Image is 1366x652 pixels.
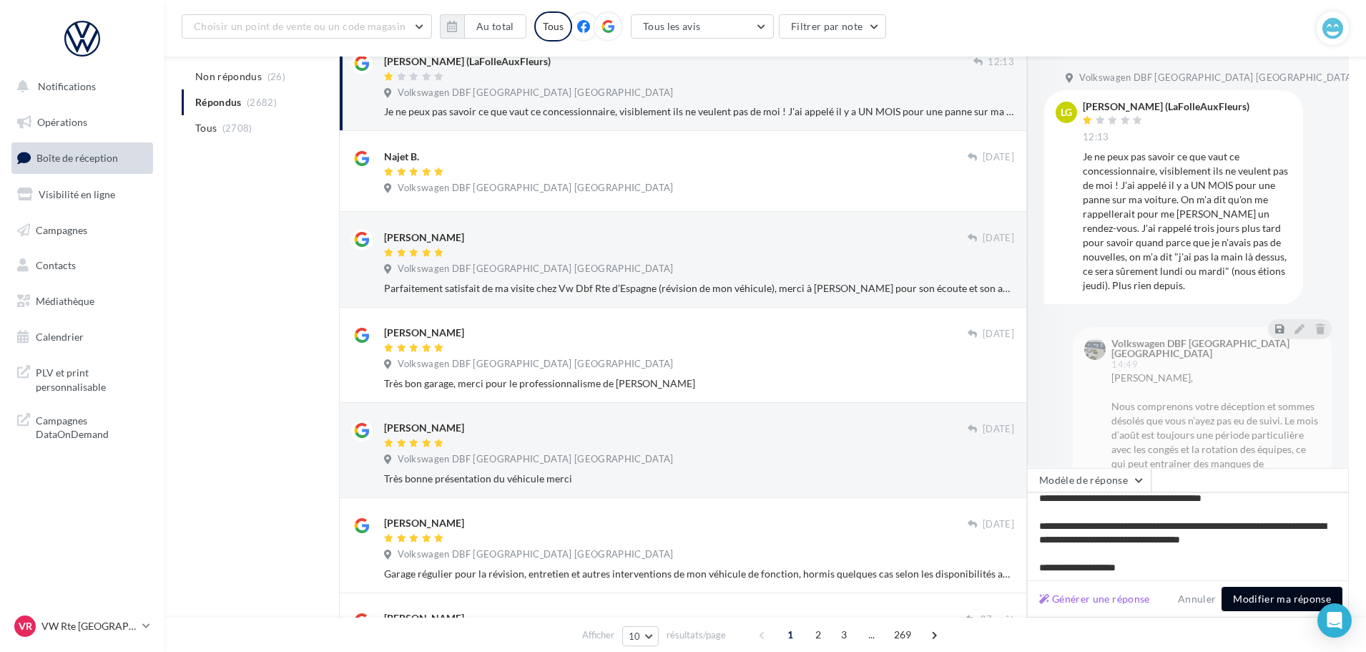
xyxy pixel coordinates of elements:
[36,259,76,271] span: Contacts
[631,14,774,39] button: Tous les avis
[182,14,432,39] button: Choisir un point de vente ou un code magasin
[384,326,464,340] div: [PERSON_NAME]
[1061,105,1072,120] span: LG
[384,516,464,530] div: [PERSON_NAME]
[1083,131,1109,144] span: 12:13
[222,122,252,134] span: (2708)
[36,152,118,164] span: Boîte de réception
[440,14,526,39] button: Au total
[643,20,701,32] span: Tous les avis
[37,116,87,128] span: Opérations
[1027,468,1151,492] button: Modèle de réponse
[779,623,802,646] span: 1
[832,623,855,646] span: 3
[9,180,156,210] a: Visibilité en ligne
[464,14,526,39] button: Au total
[384,150,419,164] div: Najet B.
[36,411,147,442] span: Campagnes DataOnDemand
[9,215,156,245] a: Campagnes
[9,107,156,137] a: Opérations
[1033,590,1156,608] button: Générer une réponse
[398,263,673,276] span: Volkswagen DBF [GEOGRAPHIC_DATA] [GEOGRAPHIC_DATA]
[195,69,262,84] span: Non répondus
[9,405,156,447] a: Campagnes DataOnDemand
[1083,102,1249,112] div: [PERSON_NAME] (LaFolleAuxFleurs)
[983,518,1014,531] span: [DATE]
[398,548,673,561] span: Volkswagen DBF [GEOGRAPHIC_DATA] [GEOGRAPHIC_DATA]
[19,619,32,633] span: VR
[983,232,1014,245] span: [DATE]
[41,619,137,633] p: VW Rte [GEOGRAPHIC_DATA]
[398,453,673,466] span: Volkswagen DBF [GEOGRAPHIC_DATA] [GEOGRAPHIC_DATA]
[9,357,156,399] a: PLV et print personnalisable
[36,331,84,343] span: Calendrier
[9,250,156,281] a: Contacts
[582,628,614,642] span: Afficher
[194,20,406,32] span: Choisir un point de vente ou un code magasin
[384,567,1014,581] div: Garage régulier pour la révision, entretien et autres interventions de mon véhicule de fonction, ...
[398,358,673,371] span: Volkswagen DBF [GEOGRAPHIC_DATA] [GEOGRAPHIC_DATA]
[384,421,464,435] div: [PERSON_NAME]
[384,230,464,245] div: [PERSON_NAME]
[1111,339,1317,359] div: Volkswagen DBF [GEOGRAPHIC_DATA] [GEOGRAPHIC_DATA]
[38,80,96,92] span: Notifications
[384,104,1014,119] div: Je ne peux pas savoir ce que vaut ce concessionnaire, visiblement ils ne veulent pas de moi ! J'a...
[36,223,87,235] span: Campagnes
[11,613,153,640] a: VR VW Rte [GEOGRAPHIC_DATA]
[1172,590,1222,608] button: Annuler
[983,328,1014,341] span: [DATE]
[384,611,464,626] div: [PERSON_NAME]
[988,56,1014,69] span: 12:13
[384,54,551,69] div: [PERSON_NAME] (LaFolleAuxFleurs)
[1083,150,1292,293] div: Je ne peux pas savoir ce que vaut ce concessionnaire, visiblement ils ne veulent pas de moi ! J'a...
[398,87,673,99] span: Volkswagen DBF [GEOGRAPHIC_DATA] [GEOGRAPHIC_DATA]
[981,613,1014,626] span: 07 août
[622,626,659,646] button: 10
[888,623,918,646] span: 269
[39,188,115,200] span: Visibilité en ligne
[9,322,156,352] a: Calendrier
[398,182,673,195] span: Volkswagen DBF [GEOGRAPHIC_DATA] [GEOGRAPHIC_DATA]
[9,142,156,173] a: Boîte de réception
[779,14,887,39] button: Filtrer par note
[807,623,830,646] span: 2
[1079,72,1355,84] span: Volkswagen DBF [GEOGRAPHIC_DATA] [GEOGRAPHIC_DATA]
[267,71,285,82] span: (26)
[384,281,1014,296] div: Parfaitement satisfait de ma visite chez Vw Dbf Rte d’Espagne (révision de mon véhicule), merci à...
[384,472,1014,486] div: Très bonne présentation du véhicule merci
[1111,360,1138,369] span: 14:49
[534,11,572,42] div: Tous
[629,631,641,642] span: 10
[36,363,147,394] span: PLV et print personnalisable
[36,295,94,307] span: Médiathèque
[9,286,156,316] a: Médiathèque
[384,376,1014,391] div: Très bon garage, merci pour le professionnalisme de [PERSON_NAME]
[983,151,1014,164] span: [DATE]
[195,121,217,135] span: Tous
[667,628,726,642] span: résultats/page
[9,72,150,102] button: Notifications
[1222,587,1342,611] button: Modifier ma réponse
[983,423,1014,436] span: [DATE]
[860,623,883,646] span: ...
[1317,603,1352,638] div: Open Intercom Messenger
[1111,371,1320,600] div: [PERSON_NAME], Nous comprenons votre déception et sommes désolés que vous n’ayez pas eu de suivi....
